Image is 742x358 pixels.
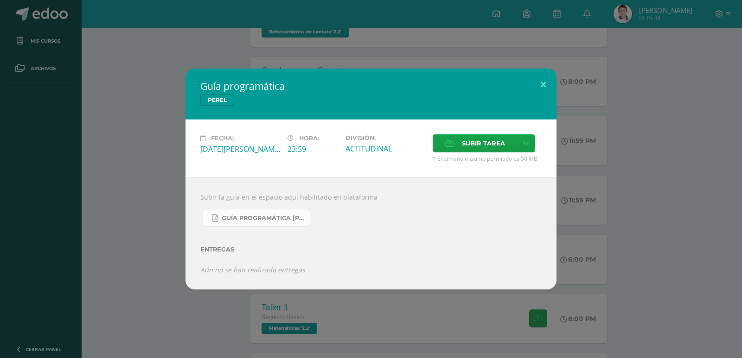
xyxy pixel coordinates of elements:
[299,135,319,142] span: Hora:
[200,94,234,106] span: PEREL
[211,135,234,142] span: Fecha:
[433,155,542,163] span: * El tamaño máximo permitido es 50 MB
[200,144,280,154] div: [DATE][PERSON_NAME]
[203,209,310,227] a: Guía Programática [PERSON_NAME] 2do Básico - Bloque 3 - Profe. [PERSON_NAME].pdf
[345,144,425,154] div: ACTITUDINAL
[222,214,305,222] span: Guía Programática [PERSON_NAME] 2do Básico - Bloque 3 - Profe. [PERSON_NAME].pdf
[288,144,338,154] div: 23:59
[530,69,556,100] button: Close (Esc)
[200,80,542,93] h2: Guía programática
[345,134,425,141] label: División:
[185,177,556,289] div: Subir la guía en el espacio aquí habilitado en plataforma
[200,246,542,253] label: Entregas
[462,135,505,152] span: Subir tarea
[200,265,305,274] i: Aún no se han realizado entregas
